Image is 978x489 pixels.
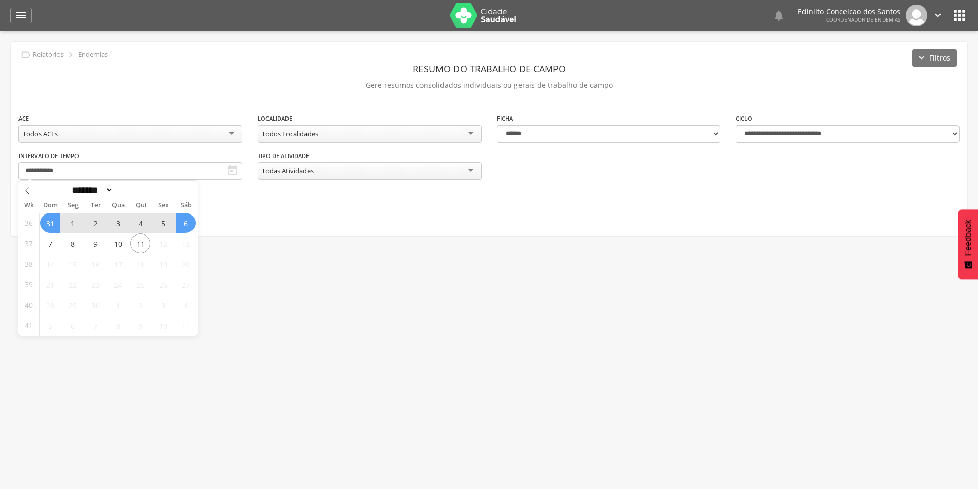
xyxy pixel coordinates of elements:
span: Dom [39,202,62,209]
button: Filtros [912,49,957,67]
span: Wk [18,198,39,212]
span: 41 [25,316,33,336]
span: Setembro 6, 2025 [176,213,196,233]
span: Outubro 3, 2025 [153,295,173,315]
span: Setembro 10, 2025 [108,233,128,253]
label: Tipo de Atividade [258,152,309,160]
span: 37 [25,233,33,253]
span: Setembro 16, 2025 [85,254,105,274]
span: Setembro 12, 2025 [153,233,173,253]
span: Outubro 2, 2025 [130,295,150,315]
span: Setembro 13, 2025 [176,233,196,253]
i:  [65,49,76,61]
div: Todas Atividades [262,166,314,175]
label: ACE [18,114,29,123]
label: Ciclo [736,114,752,123]
span: Setembro 22, 2025 [63,275,83,295]
span: Setembro 11, 2025 [130,233,150,253]
span: Outubro 8, 2025 [108,316,128,336]
span: Qua [107,202,129,209]
span: Coordenador de Endemias [826,16,900,23]
span: 36 [25,213,33,233]
span: Setembro 21, 2025 [40,275,60,295]
button: Feedback - Mostrar pesquisa [958,209,978,279]
span: Outubro 10, 2025 [153,316,173,336]
span: Setembro 7, 2025 [40,233,60,253]
span: Seg [62,202,84,209]
span: Sáb [175,202,198,209]
span: Setembro 20, 2025 [176,254,196,274]
div: Todos Localidades [262,129,318,139]
span: Outubro 1, 2025 [108,295,128,315]
span: Setembro 8, 2025 [63,233,83,253]
span: Setembro 1, 2025 [63,213,83,233]
span: Outubro 7, 2025 [85,316,105,336]
i:  [15,9,27,22]
span: 40 [25,295,33,315]
span: Setembro 26, 2025 [153,275,173,295]
i:  [226,165,239,177]
i:  [951,7,968,24]
select: Month [69,185,114,195]
span: Setembro 19, 2025 [153,254,173,274]
span: Setembro 17, 2025 [108,254,128,274]
a:  [773,5,785,26]
p: Endemias [78,51,108,59]
span: Setembro 28, 2025 [40,295,60,315]
p: Gere resumos consolidados individuais ou gerais de trabalho de campo [18,78,960,92]
input: Year [113,185,147,195]
span: Sex [152,202,175,209]
span: Setembro 5, 2025 [153,213,173,233]
span: Setembro 23, 2025 [85,275,105,295]
p: Relatórios [33,51,64,59]
span: Agosto 31, 2025 [40,213,60,233]
span: Outubro 11, 2025 [176,316,196,336]
span: Outubro 6, 2025 [63,316,83,336]
span: Setembro 15, 2025 [63,254,83,274]
span: Setembro 14, 2025 [40,254,60,274]
i:  [932,10,944,21]
label: Ficha [497,114,513,123]
span: Setembro 30, 2025 [85,295,105,315]
span: Feedback [964,220,973,256]
a:  [10,8,32,23]
div: Todos ACEs [23,129,58,139]
i:  [773,9,785,22]
span: Outubro 9, 2025 [130,316,150,336]
span: 39 [25,275,33,295]
p: Edinilto Conceicao dos Santos [798,8,900,15]
span: 38 [25,254,33,274]
span: Setembro 27, 2025 [176,275,196,295]
span: Qui [130,202,152,209]
span: Setembro 3, 2025 [108,213,128,233]
a:  [932,5,944,26]
header: Resumo do Trabalho de Campo [18,60,960,78]
span: Setembro 4, 2025 [130,213,150,233]
span: Outubro 5, 2025 [40,316,60,336]
label: Localidade [258,114,292,123]
span: Setembro 24, 2025 [108,275,128,295]
span: Setembro 9, 2025 [85,233,105,253]
i:  [20,49,31,61]
span: Setembro 2, 2025 [85,213,105,233]
span: Setembro 18, 2025 [130,254,150,274]
span: Setembro 29, 2025 [63,295,83,315]
span: Setembro 25, 2025 [130,275,150,295]
label: Intervalo de Tempo [18,152,79,160]
span: Ter [84,202,107,209]
span: Outubro 4, 2025 [176,295,196,315]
